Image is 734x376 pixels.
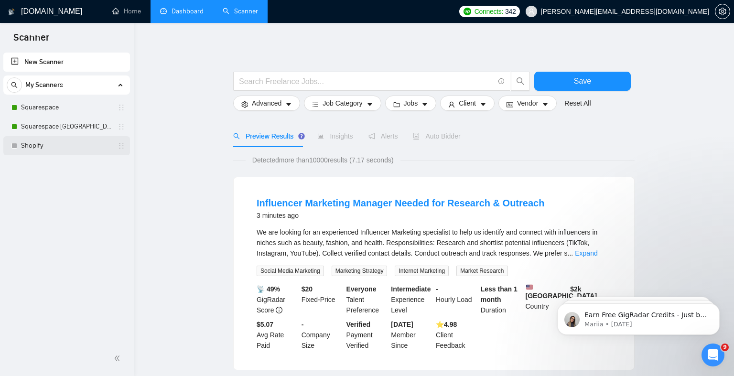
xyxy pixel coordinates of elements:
div: Tooltip anchor [297,132,306,140]
span: 342 [505,6,516,17]
div: Company Size [300,319,345,351]
span: Client [459,98,476,108]
span: info-circle [498,78,505,85]
b: 📡 49% [257,285,280,293]
li: My Scanners [3,75,130,155]
span: robot [413,133,420,140]
a: searchScanner [223,7,258,15]
b: [DATE] [391,321,413,328]
span: holder [118,142,125,150]
span: info-circle [276,307,282,313]
span: Detected more than 10000 results (7.17 seconds) [246,155,400,165]
span: search [233,133,240,140]
div: We are looking for an experienced Influencer Marketing specialist to help us identify and connect... [257,227,611,258]
span: user [528,8,535,15]
span: Scanner [6,31,57,51]
span: My Scanners [25,75,63,95]
input: Search Freelance Jobs... [239,75,494,87]
span: setting [715,8,730,15]
a: Shopify [21,136,112,155]
button: search [511,72,530,91]
img: upwork-logo.png [464,8,471,15]
div: GigRadar Score [255,284,300,315]
span: Auto Bidder [413,132,460,140]
button: setting [715,4,730,19]
b: [GEOGRAPHIC_DATA] [526,284,597,300]
b: Intermediate [391,285,431,293]
span: user [448,101,455,108]
div: Country [524,284,569,315]
b: - [436,285,438,293]
span: Social Media Marketing [257,266,324,276]
button: Save [534,72,631,91]
iframe: Intercom live chat [702,344,724,366]
span: Internet Marketing [395,266,449,276]
span: holder [118,123,125,130]
span: Advanced [252,98,281,108]
span: Vendor [517,98,538,108]
div: Payment Verified [345,319,389,351]
a: homeHome [112,7,141,15]
a: Squarespace [GEOGRAPHIC_DATA] [21,117,112,136]
div: Experience Level [389,284,434,315]
span: caret-down [480,101,486,108]
span: Market Research [456,266,507,276]
iframe: Intercom notifications message [543,283,734,350]
span: Jobs [404,98,418,108]
button: idcardVendorcaret-down [498,96,557,111]
a: Reset All [564,98,591,108]
span: notification [368,133,375,140]
span: folder [393,101,400,108]
b: Everyone [346,285,377,293]
li: New Scanner [3,53,130,72]
span: setting [241,101,248,108]
span: area-chart [317,133,324,140]
div: Client Feedback [434,319,479,351]
button: userClientcaret-down [440,96,495,111]
span: 9 [721,344,729,351]
a: Influencer Marketing Manager Needed for Research & Outreach [257,198,544,208]
img: 🇺🇸 [526,284,533,290]
span: Insights [317,132,353,140]
div: 3 minutes ago [257,210,544,221]
span: caret-down [421,101,428,108]
b: $ 20 [302,285,313,293]
span: double-left [114,354,123,363]
span: holder [118,104,125,111]
a: Squarespace [21,98,112,117]
div: Member Since [389,319,434,351]
b: ⭐️ 4.98 [436,321,457,328]
span: Job Category [323,98,362,108]
span: Marketing Strategy [332,266,388,276]
b: Less than 1 month [481,285,518,303]
span: caret-down [542,101,549,108]
b: $5.07 [257,321,273,328]
span: Save [574,75,591,87]
span: caret-down [367,101,373,108]
div: Duration [479,284,524,315]
span: idcard [507,101,513,108]
div: Talent Preference [345,284,389,315]
span: Alerts [368,132,398,140]
span: bars [312,101,319,108]
div: Avg Rate Paid [255,319,300,351]
span: caret-down [285,101,292,108]
span: search [7,82,22,88]
a: Expand [575,249,597,257]
a: New Scanner [11,53,122,72]
b: - [302,321,304,328]
span: Connects: [475,6,503,17]
button: settingAdvancedcaret-down [233,96,300,111]
div: Hourly Load [434,284,479,315]
span: search [511,77,529,86]
b: Verified [346,321,371,328]
a: setting [715,8,730,15]
a: dashboardDashboard [160,7,204,15]
span: Preview Results [233,132,302,140]
span: We are looking for an experienced Influencer Marketing specialist to help us identify and connect... [257,228,597,257]
button: folderJobscaret-down [385,96,437,111]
